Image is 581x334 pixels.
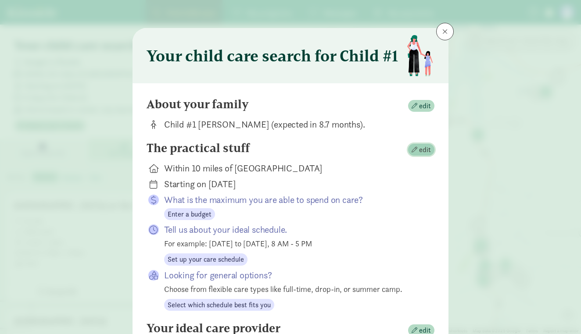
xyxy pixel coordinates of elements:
[164,118,420,131] div: Child #1 [PERSON_NAME] (expected in 8.7 months).
[164,253,247,266] button: Set up your care schedule
[168,209,212,220] span: Enter a budget
[164,178,420,190] div: Starting on [DATE]
[147,97,249,111] h4: About your family
[408,100,434,112] button: edit
[419,101,431,111] span: edit
[408,144,434,156] button: edit
[164,238,420,249] div: For example: [DATE] to [DATE], 8 AM - 5 PM
[164,194,420,206] p: What is the maximum you are able to spend on care?
[164,224,420,236] p: Tell us about your ideal schedule.
[168,254,244,265] span: Set up your care schedule
[147,47,398,64] h3: Your child care search for Child #1
[164,269,420,281] p: Looking for general options?
[168,300,271,310] span: Select which schedule best fits you
[164,162,420,174] div: Within 10 miles of [GEOGRAPHIC_DATA]
[164,299,274,311] button: Select which schedule best fits you
[164,283,420,295] div: Choose from flexible care types like full-time, drop-in, or summer camp.
[419,145,431,155] span: edit
[164,208,215,220] button: Enter a budget
[147,141,250,155] h4: The practical stuff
